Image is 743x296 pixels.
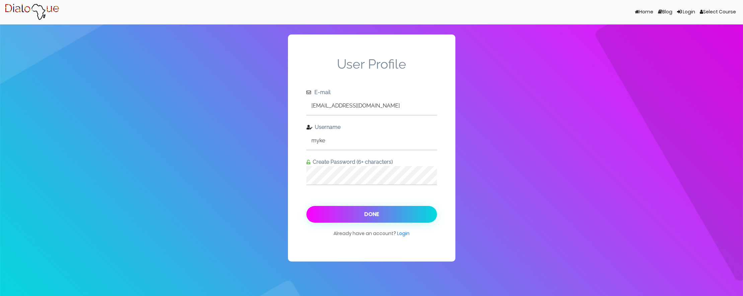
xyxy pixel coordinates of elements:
img: Brand [5,4,59,20]
a: Login [675,6,697,18]
span: Already have an account? [333,230,410,243]
span: User Profile [306,56,437,88]
input: Enter e-mail [306,96,437,115]
span: Username [312,124,341,130]
span: Create Password (6+ characters) [310,159,393,165]
a: Login [397,230,410,237]
a: Select Course [697,6,738,18]
a: Blog [656,6,675,18]
span: E-mail [312,89,330,95]
input: Enter username [306,131,437,150]
button: Done [306,206,437,223]
a: Home [633,6,656,18]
